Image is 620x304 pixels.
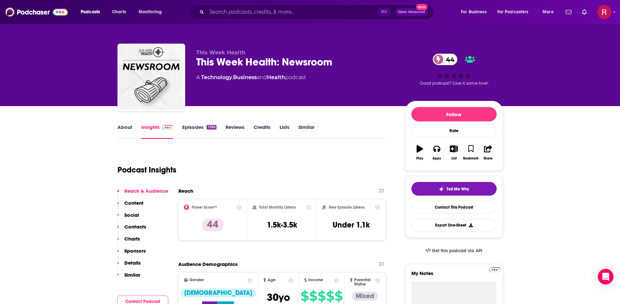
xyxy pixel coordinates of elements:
span: Gender [189,278,204,282]
button: Sponsors [117,248,146,260]
a: About [117,124,132,139]
div: Apps [433,157,441,160]
p: Details [124,260,141,266]
button: Content [117,200,144,212]
span: Charts [112,7,126,17]
span: Get this podcast via API [432,248,482,254]
h2: Reach [178,188,193,194]
img: Podchaser Pro [489,267,501,272]
a: Similar [298,124,314,139]
button: open menu [456,7,495,17]
a: InsightsPodchaser Pro [141,124,173,139]
a: 44 [433,54,458,65]
p: Reach & Audience [124,188,168,194]
div: [DEMOGRAPHIC_DATA] [180,288,256,297]
a: Charts [108,7,130,17]
a: Reviews [226,124,244,139]
button: Charts [117,236,140,248]
img: Podchaser Pro [162,125,173,130]
input: Search podcasts, credits, & more... [207,7,378,17]
span: $ [318,291,325,301]
div: 44Good podcast? Give it some love! [405,49,503,90]
span: Podcasts [81,7,100,17]
div: Share [484,157,492,160]
div: 1286 [207,125,216,130]
a: Episodes1286 [182,124,216,139]
div: Mixed [352,292,378,301]
a: Lists [280,124,289,139]
span: , [232,74,233,80]
div: Open Intercom Messenger [598,269,613,284]
button: tell me why sparkleTell Me Why [411,182,497,196]
a: Show notifications dropdown [563,7,574,18]
a: Credits [254,124,270,139]
p: Charts [124,236,140,242]
button: Follow [411,107,497,121]
button: Export One-Sheet [411,219,497,231]
h2: Audience Demographics [178,261,238,267]
button: Contacts [117,224,146,236]
h2: Total Monthly Listens [259,205,296,210]
span: Monitoring [139,7,162,17]
span: More [543,7,554,17]
span: and [257,74,267,80]
button: open menu [134,7,170,17]
div: List [451,157,457,160]
button: Bookmark [462,141,479,164]
button: List [445,141,462,164]
p: Social [124,212,139,218]
button: Share [479,141,496,164]
span: Logged in as rebeccaagurto [597,5,612,19]
button: Reach & Audience [117,188,168,200]
span: Age [268,278,276,282]
span: ⌘ K [378,8,390,16]
button: open menu [493,7,538,17]
h2: New Episode Listens [329,205,365,210]
label: My Notes [411,270,497,282]
div: Bookmark [463,157,478,160]
p: 44 [202,218,224,231]
div: Rate [411,124,497,137]
button: Similar [117,272,140,284]
span: Tell Me Why [447,187,469,192]
button: Show profile menu [597,5,612,19]
div: Play [416,157,423,160]
p: Similar [124,272,140,278]
div: A podcast [196,74,306,81]
span: Parental Status [354,278,374,286]
span: Good podcast? Give it some love! [420,81,488,86]
h1: Podcast Insights [117,165,176,175]
span: $ [309,291,317,301]
span: For Business [461,7,487,17]
span: For Podcasters [497,7,529,17]
button: Apps [428,141,445,164]
span: $ [326,291,334,301]
h2: Power Score™ [192,205,217,210]
img: User Profile [597,5,612,19]
span: 44 [439,54,458,65]
a: Show notifications dropdown [579,7,589,18]
p: Content [124,200,144,206]
span: Income [308,278,323,282]
a: Business [233,74,257,80]
span: Open Advanced [398,10,425,14]
div: Search podcasts, credits, & more... [195,5,440,20]
a: Get this podcast via API [420,243,488,259]
img: tell me why sparkle [439,187,444,192]
h3: 1.5k-3.5k [267,220,297,230]
a: Contact This Podcast [411,201,497,214]
span: New [416,4,428,10]
button: Details [117,260,141,272]
a: Technology [201,74,232,80]
button: open menu [76,7,108,17]
h3: Under 1.1k [333,220,370,230]
img: Podchaser - Follow, Share and Rate Podcasts [5,6,68,18]
img: This Week Health: Newsroom [119,45,184,110]
span: $ [301,291,309,301]
p: Sponsors [124,248,146,254]
button: Open AdvancedNew [395,8,428,16]
span: $ [335,291,342,301]
a: Health [267,74,285,80]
